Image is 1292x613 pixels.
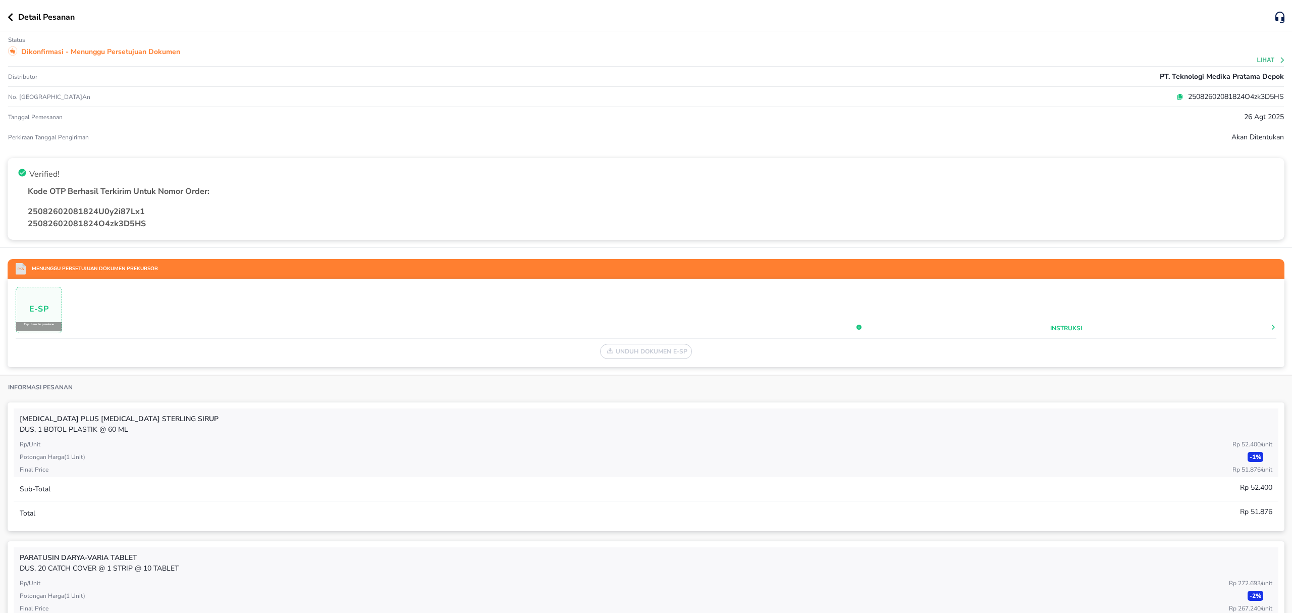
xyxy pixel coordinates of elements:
p: No. [GEOGRAPHIC_DATA]an [8,93,434,101]
p: Rp 272.693 [1229,579,1272,588]
p: DUS, 1 BOTOL PLASTIK @ 60 ML [20,424,1272,435]
p: Menunggu Persetujuan Dokumen Prekursor [26,265,158,273]
p: 26 Agt 2025 [1244,112,1284,122]
span: / Unit [1261,579,1272,587]
p: PARATUSIN Darya-Varia TABLET [20,552,1272,563]
p: Rp 52.400 [1232,440,1272,449]
span: / Unit [1261,604,1272,612]
p: Akan ditentukan [1231,132,1284,142]
p: E-SP [16,306,62,312]
p: Potongan harga ( 1 Unit ) [20,591,85,600]
span: / Unit [1261,466,1272,474]
p: Verified! [29,168,60,180]
p: 25082602081824O4zk3D5HS [28,218,1274,230]
p: Rp 51.876 [1232,465,1272,474]
p: Detail Pesanan [18,11,75,23]
p: Status [8,36,25,44]
p: Distributor [8,73,37,81]
p: Rp/Unit [20,440,40,449]
div: Tap here to preview [16,322,62,331]
p: Rp/Unit [20,579,40,588]
p: - 1 % [1248,452,1263,462]
p: Potongan harga ( 1 Unit ) [20,452,85,462]
p: 25082602081824O4zk3D5HS [1183,91,1284,102]
p: [MEDICAL_DATA] PLUS [MEDICAL_DATA] Sterling SIRUP [20,414,1272,424]
p: DUS, 20 CATCH COVER @ 1 STRIP @ 10 TABLET [20,563,1272,574]
p: Sub-Total [20,484,50,494]
p: 25082602081824U0y2i87Lx1 [28,206,1274,218]
p: Final Price [20,465,48,474]
button: Lihat [1257,57,1286,64]
p: PT. Teknologi Medika Pratama Depok [1160,71,1284,82]
button: Instruksi [1050,324,1082,333]
p: Rp 52.400 [1240,482,1272,493]
p: Perkiraan Tanggal Pengiriman [8,133,89,141]
p: Rp 51.876 [1240,506,1272,517]
p: Informasi Pesanan [8,383,73,391]
p: Tanggal pemesanan [8,113,63,121]
p: Kode OTP Berhasil Terkirim Untuk Nomor Order: [28,185,1274,197]
p: Final Price [20,604,48,613]
p: Total [20,508,35,519]
p: - 2 % [1248,591,1263,601]
span: / Unit [1261,440,1272,448]
p: Dikonfirmasi - Menunggu Persetujuan Dokumen [21,46,180,57]
p: Rp 267.240 [1229,604,1272,613]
